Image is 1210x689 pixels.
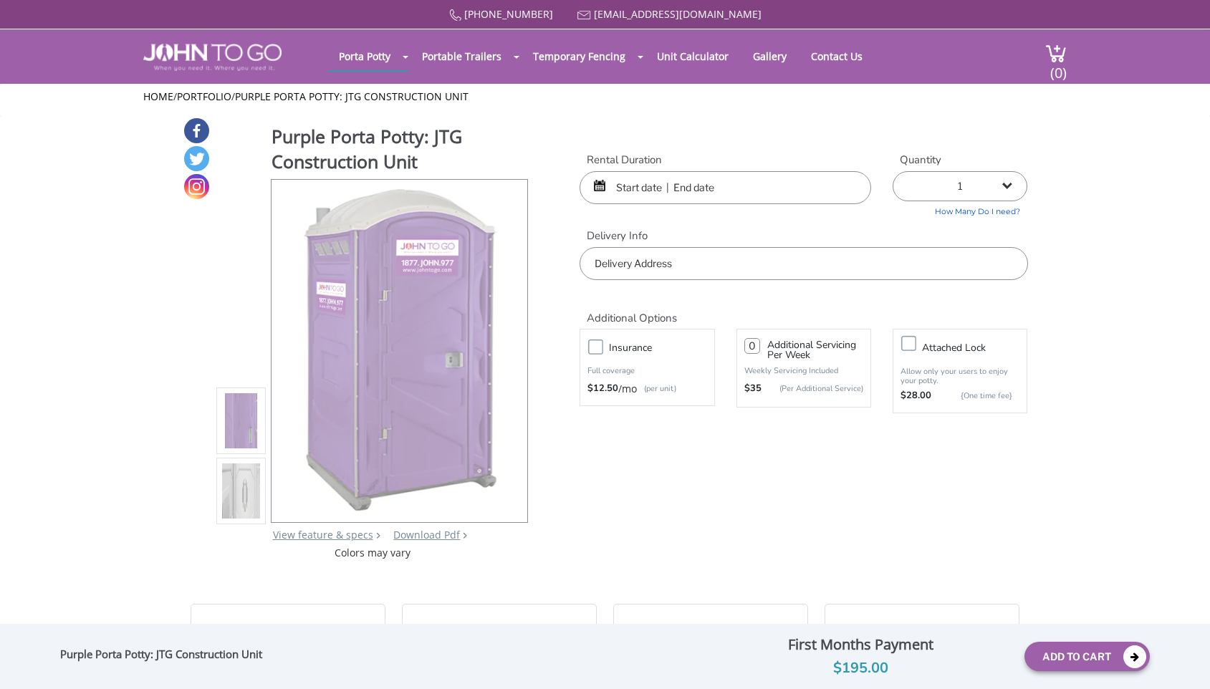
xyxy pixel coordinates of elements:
button: Add To Cart [1024,642,1150,671]
a: Portable Trailers [411,42,512,70]
a: Temporary Fencing [522,42,636,70]
a: Portfolio [177,90,231,103]
a: View feature & specs [273,528,373,541]
label: Delivery Info [580,228,1027,244]
a: [PHONE_NUMBER] [464,7,553,21]
img: Mail [577,11,591,20]
h3: Insurance [609,339,721,357]
p: (per unit) [637,382,676,396]
a: Unit Calculator [646,42,739,70]
p: Weekly Servicing Included [744,365,863,376]
h1: Purple Porta Potty: JTG Construction Unit [272,124,529,178]
p: Full coverage [587,364,706,378]
strong: $12.50 [587,382,618,396]
p: {One time fee} [938,389,1012,403]
a: How Many Do I need? [893,201,1027,218]
img: chevron.png [463,532,467,539]
a: Purple Porta Potty: JTG Construction Unit [235,90,469,103]
h3: Attached lock [922,339,1034,357]
a: Twitter [184,146,209,171]
a: Facebook [184,118,209,143]
input: Delivery Address [580,247,1027,280]
a: [EMAIL_ADDRESS][DOMAIN_NAME] [594,7,762,21]
strong: $35 [744,382,762,396]
img: JOHN to go [143,44,282,71]
a: Gallery [742,42,797,70]
button: Live Chat [1153,632,1210,689]
img: cart a [1045,44,1067,63]
h3: Additional Servicing Per Week [767,340,863,360]
strong: $28.00 [901,389,931,403]
ul: / / [143,90,1067,104]
img: Product [222,255,261,592]
div: First Months Payment [709,632,1014,657]
label: Quantity [893,153,1027,168]
p: Allow only your users to enjoy your potty. [901,367,1019,385]
div: Colors may vary [216,546,529,560]
img: Product [291,180,509,517]
div: $195.00 [709,657,1014,680]
h2: Additional Options [580,294,1027,325]
a: Download Pdf [393,528,460,541]
input: Start date | End date [580,171,871,204]
a: Contact Us [800,42,873,70]
div: /mo [587,382,706,396]
img: Call [449,9,461,21]
p: (Per Additional Service) [762,383,863,394]
label: Rental Duration [580,153,871,168]
img: Product [222,325,261,662]
span: (0) [1050,52,1067,82]
img: right arrow icon [376,532,380,539]
input: 0 [744,338,760,354]
a: Home [143,90,173,103]
a: Instagram [184,174,209,199]
a: Porta Potty [328,42,401,70]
